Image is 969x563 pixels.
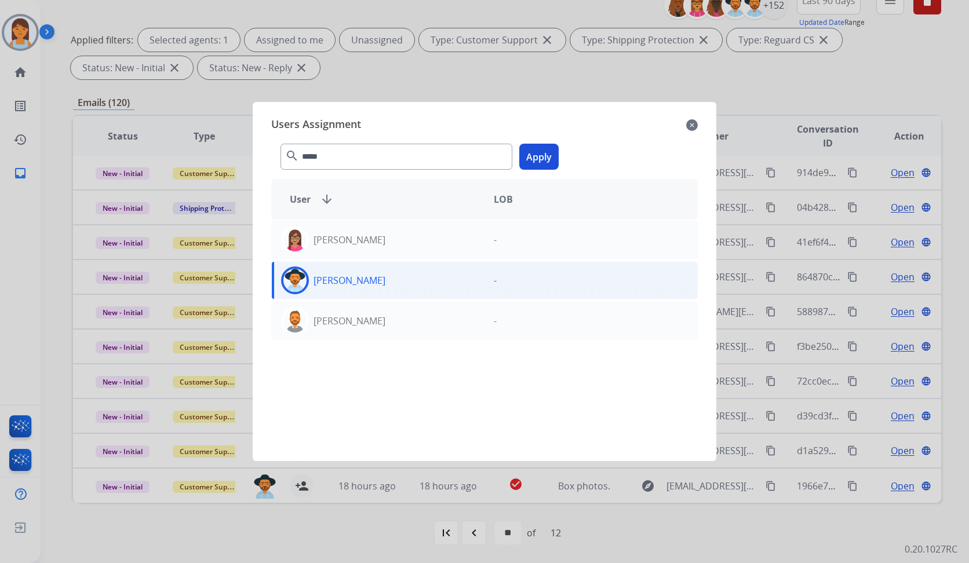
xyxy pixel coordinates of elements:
[314,314,385,328] p: [PERSON_NAME]
[494,192,513,206] span: LOB
[494,273,497,287] p: -
[271,116,361,134] span: Users Assignment
[285,149,299,163] mat-icon: search
[519,144,559,170] button: Apply
[494,233,497,247] p: -
[314,273,385,287] p: [PERSON_NAME]
[494,314,497,328] p: -
[686,118,698,132] mat-icon: close
[320,192,334,206] mat-icon: arrow_downward
[280,192,485,206] div: User
[314,233,385,247] p: [PERSON_NAME]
